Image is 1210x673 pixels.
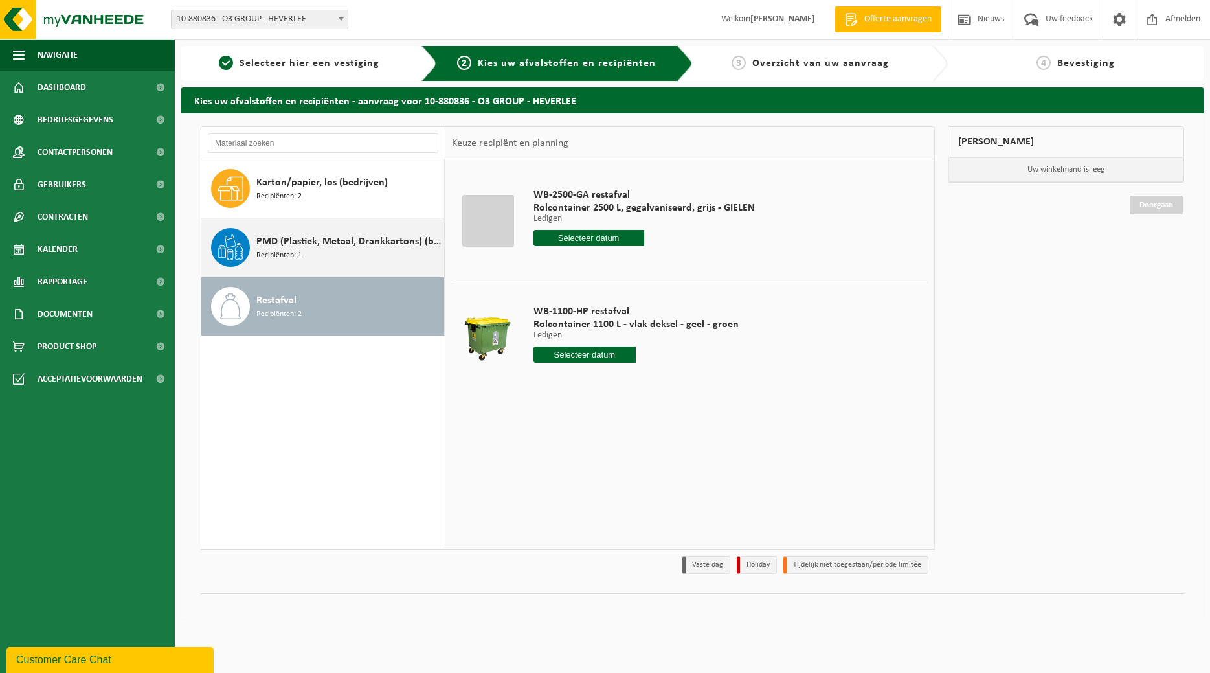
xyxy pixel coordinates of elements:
span: Recipiënten: 2 [256,190,302,203]
span: Contracten [38,201,88,233]
input: Selecteer datum [533,230,644,246]
span: Kies uw afvalstoffen en recipiënten [478,58,656,69]
li: Holiday [737,556,777,574]
span: 10-880836 - O3 GROUP - HEVERLEE [171,10,348,29]
li: Tijdelijk niet toegestaan/période limitée [783,556,928,574]
span: Rolcontainer 2500 L, gegalvaniseerd, grijs - GIELEN [533,201,755,214]
span: Dashboard [38,71,86,104]
iframe: chat widget [6,644,216,673]
div: [PERSON_NAME] [948,126,1184,157]
span: Navigatie [38,39,78,71]
span: Selecteer hier een vestiging [240,58,379,69]
input: Selecteer datum [533,347,636,363]
button: Restafval Recipiënten: 2 [201,277,445,336]
span: Bevestiging [1057,58,1115,69]
span: 10-880836 - O3 GROUP - HEVERLEE [172,10,348,29]
span: Bedrijfsgegevens [38,104,113,136]
div: Keuze recipiënt en planning [445,127,575,159]
strong: [PERSON_NAME] [750,14,815,24]
a: Offerte aanvragen [835,6,941,32]
span: Product Shop [38,330,96,363]
button: Karton/papier, los (bedrijven) Recipiënten: 2 [201,159,445,218]
span: Rolcontainer 1100 L - vlak deksel - geel - groen [533,318,739,331]
span: Offerte aanvragen [861,13,935,26]
span: Gebruikers [38,168,86,201]
span: WB-2500-GA restafval [533,188,755,201]
span: Overzicht van uw aanvraag [752,58,889,69]
span: 4 [1036,56,1051,70]
p: Ledigen [533,331,739,340]
span: Kalender [38,233,78,266]
span: 2 [457,56,471,70]
span: Karton/papier, los (bedrijven) [256,175,388,190]
span: Contactpersonen [38,136,113,168]
span: Recipiënten: 1 [256,249,302,262]
input: Materiaal zoeken [208,133,438,153]
button: PMD (Plastiek, Metaal, Drankkartons) (bedrijven) Recipiënten: 1 [201,218,445,277]
a: Doorgaan [1130,196,1183,214]
a: 1Selecteer hier een vestiging [188,56,411,71]
span: PMD (Plastiek, Metaal, Drankkartons) (bedrijven) [256,234,441,249]
p: Ledigen [533,214,755,223]
span: Acceptatievoorwaarden [38,363,142,395]
span: 3 [732,56,746,70]
span: WB-1100-HP restafval [533,305,739,318]
span: Documenten [38,298,93,330]
li: Vaste dag [682,556,730,574]
span: Rapportage [38,266,87,298]
p: Uw winkelmand is leeg [948,157,1183,182]
span: Recipiënten: 2 [256,308,302,321]
span: 1 [219,56,233,70]
h2: Kies uw afvalstoffen en recipiënten - aanvraag voor 10-880836 - O3 GROUP - HEVERLEE [181,87,1204,113]
span: Restafval [256,293,297,308]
